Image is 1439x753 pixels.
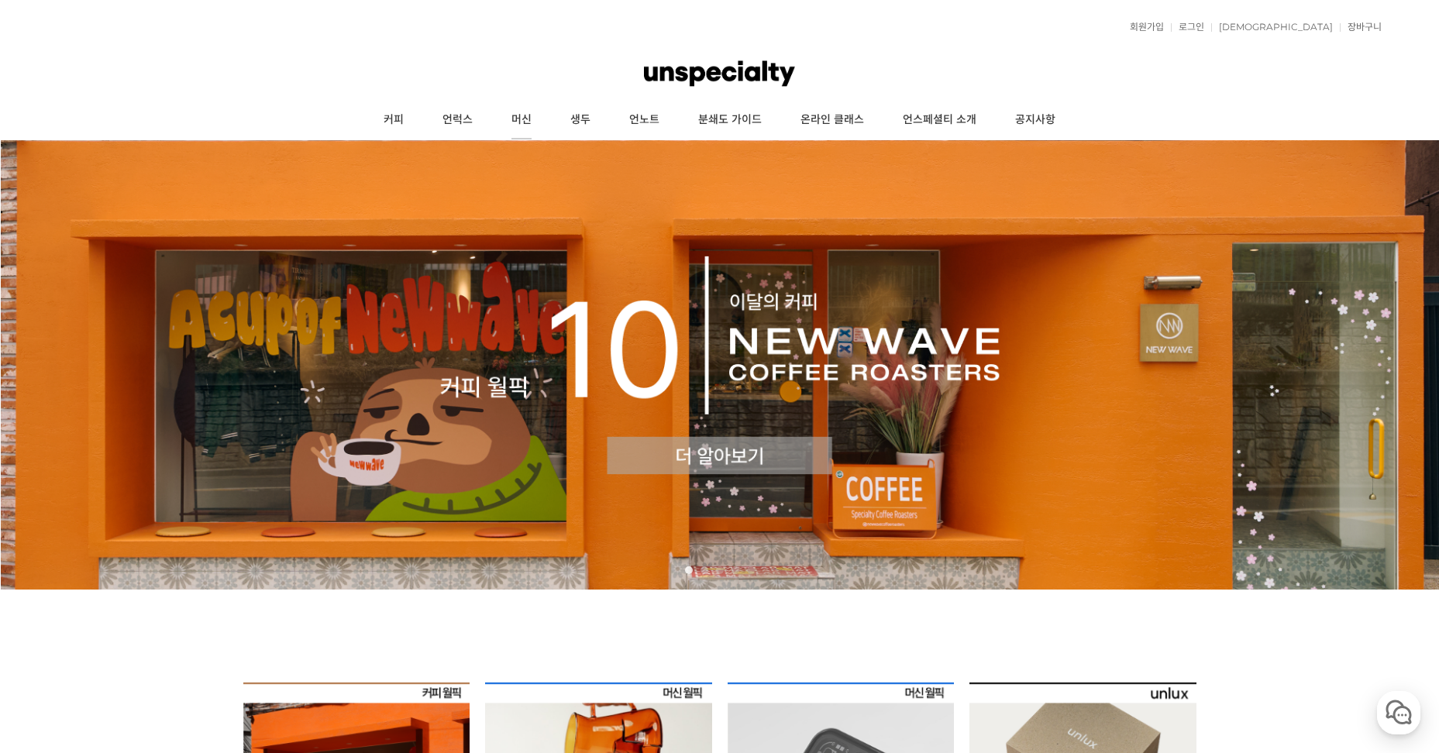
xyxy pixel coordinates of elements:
a: 회원가입 [1122,22,1164,32]
a: 분쇄도 가이드 [679,101,781,139]
a: 언스페셜티 소개 [883,101,996,139]
a: 언노트 [610,101,679,139]
a: 장바구니 [1340,22,1382,32]
a: 3 [716,566,724,574]
a: 1 [685,566,693,574]
a: 홈 [5,491,102,530]
a: 로그인 [1171,22,1204,32]
a: 5 [747,566,755,574]
a: 4 [732,566,739,574]
span: 대화 [142,515,160,528]
span: 설정 [239,514,258,527]
a: 머신 [492,101,551,139]
a: 2 [701,566,708,574]
a: 공지사항 [996,101,1075,139]
a: [DEMOGRAPHIC_DATA] [1211,22,1333,32]
span: 홈 [49,514,58,527]
a: 언럭스 [423,101,492,139]
a: 생두 [551,101,610,139]
a: 설정 [200,491,298,530]
a: 대화 [102,491,200,530]
img: 언스페셜티 몰 [644,50,794,97]
a: 커피 [364,101,423,139]
a: 온라인 클래스 [781,101,883,139]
